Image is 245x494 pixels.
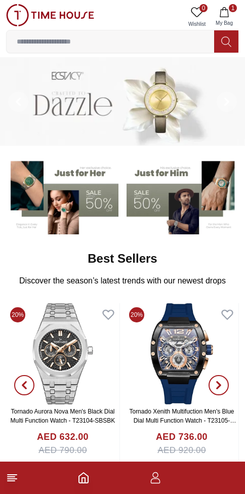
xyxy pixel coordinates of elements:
[199,4,208,12] span: 0
[19,275,226,287] p: Discover the season’s latest trends with our newest drops
[125,303,238,404] img: Tornado Xenith Multifuction Men's Blue Dial Multi Function Watch - T23105-BSNNK
[156,430,208,444] h4: AED 736.00
[38,444,87,457] span: AED 790.00
[6,303,119,404] img: Tornado Aurora Nova Men's Black Dial Multi Function Watch - T23104-SBSBK
[212,19,237,27] span: My Bag
[129,307,144,322] span: 20%
[77,472,90,484] a: Home
[6,4,94,26] img: ...
[157,444,206,457] span: AED 920.00
[11,408,115,424] a: Tornado Aurora Nova Men's Black Dial Multi Function Watch - T23104-SBSBK
[184,4,210,30] a: 0Wishlist
[6,156,118,234] img: Women's Watches Banner
[88,251,157,267] h2: Best Sellers
[229,4,237,12] span: 1
[127,156,239,235] img: Men's Watches Banner
[129,408,236,433] a: Tornado Xenith Multifuction Men's Blue Dial Multi Function Watch - T23105-BSNNK
[37,430,89,444] h4: AED 632.00
[184,20,210,28] span: Wishlist
[210,4,239,30] button: 1My Bag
